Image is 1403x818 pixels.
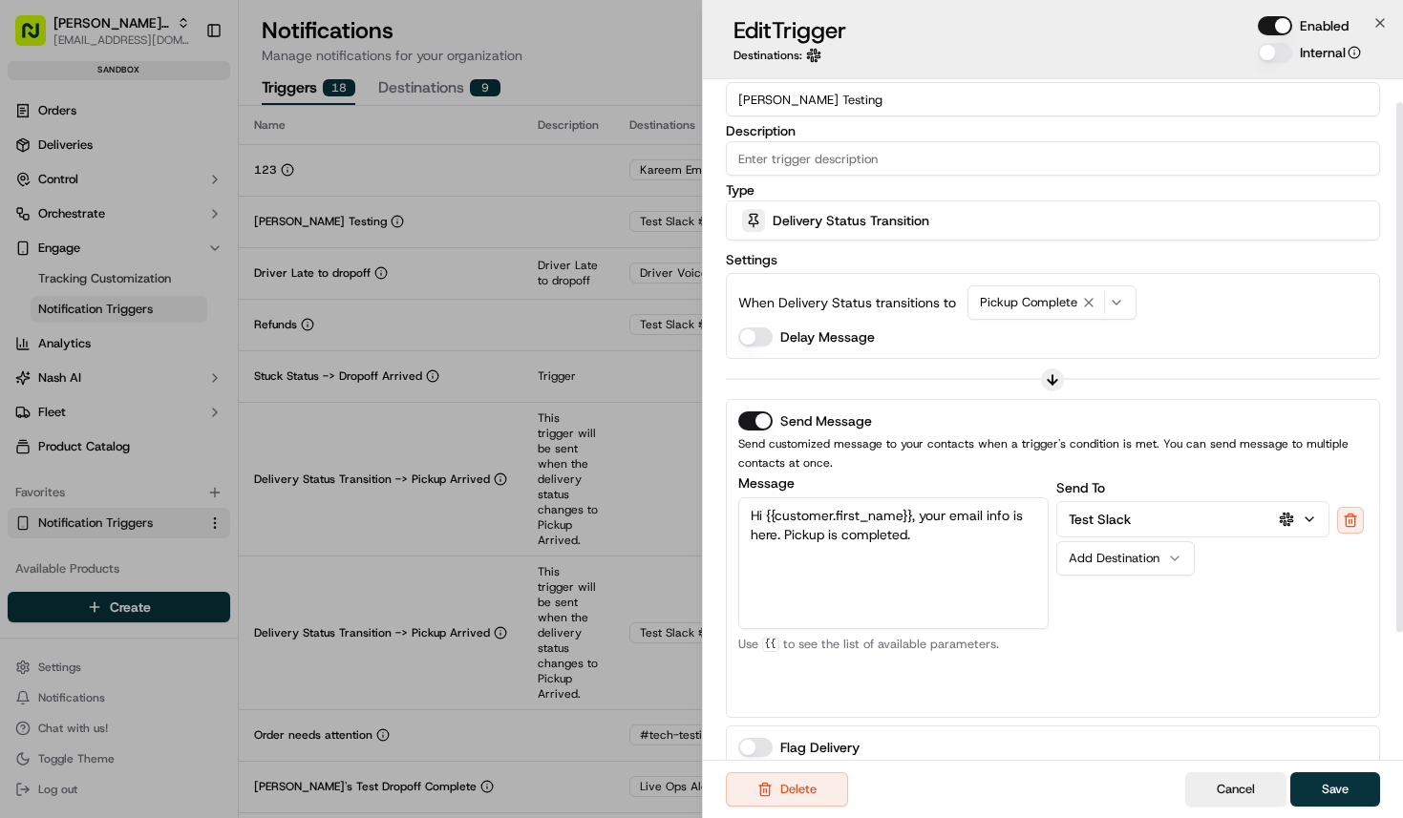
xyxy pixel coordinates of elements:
div: Add Destination [1069,550,1167,567]
span: Delivery Status Transition [773,211,929,230]
button: Internal [1348,46,1361,59]
p: Use to see the list of available parameters. [738,637,1050,652]
input: Enter trigger name [726,82,1381,116]
span: API Documentation [181,277,307,296]
a: 💻API Documentation [154,269,314,304]
textarea: Hi {{customer.first_name}}, your email info is here. Pickup is completed. [738,497,1050,629]
label: Description [726,124,1381,137]
a: 📗Knowledge Base [11,269,154,304]
label: Send To [1056,479,1105,496]
div: We're available if you need us! [65,201,242,217]
h3: Edit Trigger [733,15,846,46]
label: Delay Message [780,327,875,346]
div: Destinations: [733,48,846,63]
label: Message [738,476,1050,490]
p: When Delivery Status transitions to [738,293,956,312]
label: Flag Delivery [780,741,860,754]
img: 1736555255976-a54dd68f-1ca7-489b-9aae-adbdc363a1c4 [19,182,53,217]
button: Delivery Status Transition [726,200,1381,241]
input: Got a question? Start typing here... [50,123,344,143]
a: Powered byPylon [135,323,231,338]
p: Welcome 👋 [19,76,348,107]
button: Cancel [1185,772,1286,807]
div: Start new chat [65,182,313,201]
p: Send customized message to your contacts when a trigger's condition is met. You can send message ... [738,434,1369,472]
input: Enter trigger description [726,141,1381,176]
label: Send Message [780,414,872,428]
p: Test Slack [1069,510,1131,529]
label: Enabled [1300,16,1349,35]
button: Start new chat [325,188,348,211]
button: Pickup Complete [967,285,1137,320]
span: Pylon [190,324,231,338]
label: Internal [1300,43,1361,62]
img: Nash [19,19,57,57]
button: Save [1290,772,1380,807]
span: Knowledge Base [38,277,146,296]
label: Settings [726,251,777,268]
div: 📗 [19,279,34,294]
span: Pickup Complete [980,294,1077,311]
label: Type [726,183,1381,197]
div: 💻 [161,279,177,294]
button: Delete [726,772,848,807]
button: Test Slack [1057,502,1329,536]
